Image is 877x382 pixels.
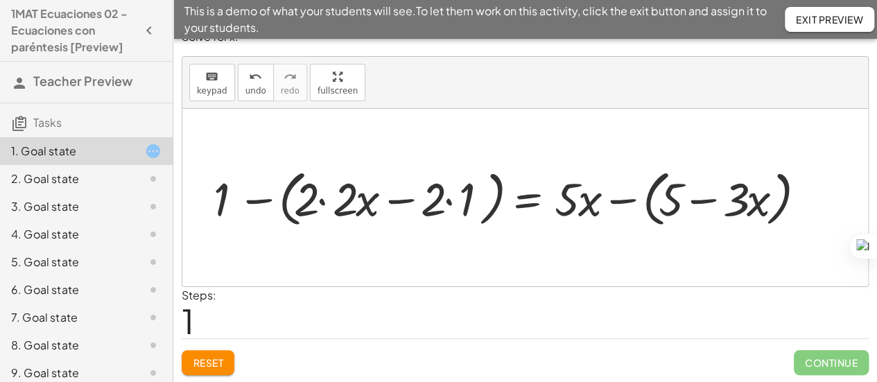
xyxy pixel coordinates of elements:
[11,143,123,159] div: 1. Goal state
[318,86,358,96] span: fullscreen
[310,64,365,101] button: fullscreen
[284,69,297,85] i: redo
[145,281,162,298] i: Task not started.
[193,356,223,369] span: Reset
[182,350,234,375] button: Reset
[273,64,307,101] button: redoredo
[145,254,162,270] i: Task not started.
[145,309,162,326] i: Task not started.
[33,73,132,89] span: Teacher Preview
[245,86,266,96] span: undo
[205,69,218,85] i: keyboard
[145,198,162,215] i: Task not started.
[145,171,162,187] i: Task not started.
[182,299,194,342] span: 1
[182,288,216,302] label: Steps:
[145,337,162,354] i: Task not started.
[11,171,123,187] div: 2. Goal state
[189,64,235,101] button: keyboardkeypad
[184,3,785,36] span: This is a demo of what your students will see. To let them work on this activity, click the exit ...
[11,309,123,326] div: 7. Goal state
[11,337,123,354] div: 8. Goal state
[11,6,137,55] h4: 1MAT Ecuaciones 02 - Ecuaciones con paréntesis [Preview]
[11,226,123,243] div: 4. Goal state
[238,64,274,101] button: undoundo
[796,13,863,26] span: Exit Preview
[197,86,227,96] span: keypad
[145,143,162,159] i: Task started.
[281,86,299,96] span: redo
[11,254,123,270] div: 5. Goal state
[11,365,123,381] div: 9. Goal state
[11,198,123,215] div: 3. Goal state
[145,226,162,243] i: Task not started.
[145,365,162,381] i: Task not started.
[785,7,874,32] button: Exit Preview
[33,115,62,130] span: Tasks
[249,69,262,85] i: undo
[11,281,123,298] div: 6. Goal state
